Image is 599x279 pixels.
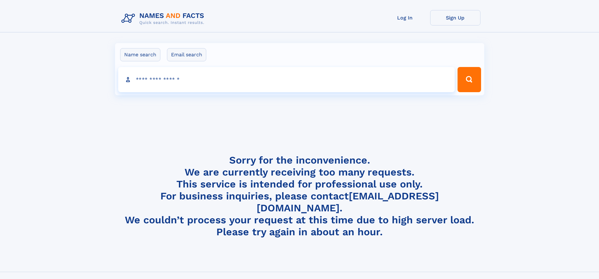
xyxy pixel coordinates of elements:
[430,10,480,25] a: Sign Up
[167,48,206,61] label: Email search
[119,154,480,238] h4: Sorry for the inconvenience. We are currently receiving too many requests. This service is intend...
[380,10,430,25] a: Log In
[118,67,455,92] input: search input
[458,67,481,92] button: Search Button
[119,10,209,27] img: Logo Names and Facts
[257,190,439,214] a: [EMAIL_ADDRESS][DOMAIN_NAME]
[120,48,160,61] label: Name search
